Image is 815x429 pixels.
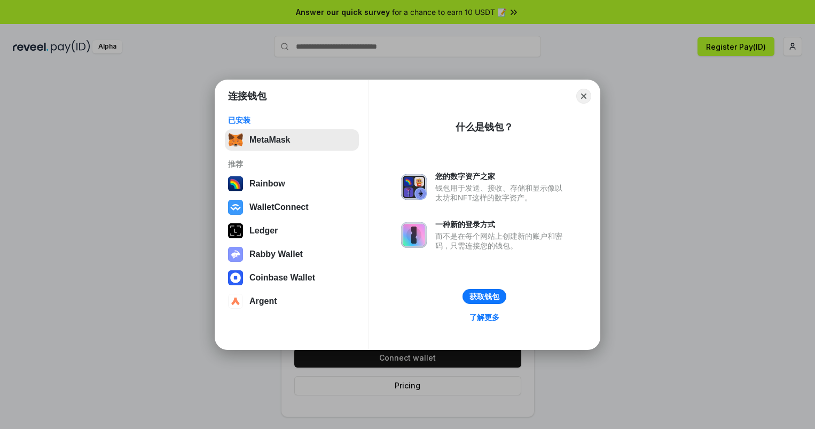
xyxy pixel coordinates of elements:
button: MetaMask [225,129,359,151]
img: svg+xml,%3Csvg%20width%3D%22120%22%20height%3D%22120%22%20viewBox%3D%220%200%20120%20120%22%20fil... [228,176,243,191]
div: Rabby Wallet [249,249,303,259]
div: 已安装 [228,115,356,125]
button: Rainbow [225,173,359,194]
img: svg+xml,%3Csvg%20width%3D%2228%22%20height%3D%2228%22%20viewBox%3D%220%200%2028%2028%22%20fill%3D... [228,200,243,215]
button: WalletConnect [225,197,359,218]
img: svg+xml,%3Csvg%20xmlns%3D%22http%3A%2F%2Fwww.w3.org%2F2000%2Fsvg%22%20fill%3D%22none%22%20viewBox... [228,247,243,262]
img: svg+xml,%3Csvg%20xmlns%3D%22http%3A%2F%2Fwww.w3.org%2F2000%2Fsvg%22%20width%3D%2228%22%20height%3... [228,223,243,238]
img: svg+xml,%3Csvg%20xmlns%3D%22http%3A%2F%2Fwww.w3.org%2F2000%2Fsvg%22%20fill%3D%22none%22%20viewBox... [401,222,427,248]
button: Close [576,89,591,104]
div: 推荐 [228,159,356,169]
button: Rabby Wallet [225,244,359,265]
div: 而不是在每个网站上创建新的账户和密码，只需连接您的钱包。 [435,231,568,251]
div: Ledger [249,226,278,236]
button: Argent [225,291,359,312]
button: Coinbase Wallet [225,267,359,288]
img: svg+xml,%3Csvg%20xmlns%3D%22http%3A%2F%2Fwww.w3.org%2F2000%2Fsvg%22%20fill%3D%22none%22%20viewBox... [401,174,427,200]
div: 您的数字资产之家 [435,171,568,181]
div: 钱包用于发送、接收、存储和显示像以太坊和NFT这样的数字资产。 [435,183,568,202]
h1: 连接钱包 [228,90,267,103]
a: 了解更多 [463,310,506,324]
div: MetaMask [249,135,290,145]
div: Rainbow [249,179,285,189]
img: svg+xml,%3Csvg%20fill%3D%22none%22%20height%3D%2233%22%20viewBox%3D%220%200%2035%2033%22%20width%... [228,132,243,147]
div: 获取钱包 [469,292,499,301]
div: Argent [249,297,277,306]
div: Coinbase Wallet [249,273,315,283]
button: 获取钱包 [463,289,506,304]
div: 一种新的登录方式 [435,220,568,229]
div: 了解更多 [469,313,499,322]
div: WalletConnect [249,202,309,212]
button: Ledger [225,220,359,241]
img: svg+xml,%3Csvg%20width%3D%2228%22%20height%3D%2228%22%20viewBox%3D%220%200%2028%2028%22%20fill%3D... [228,294,243,309]
div: 什么是钱包？ [456,121,513,134]
img: svg+xml,%3Csvg%20width%3D%2228%22%20height%3D%2228%22%20viewBox%3D%220%200%2028%2028%22%20fill%3D... [228,270,243,285]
